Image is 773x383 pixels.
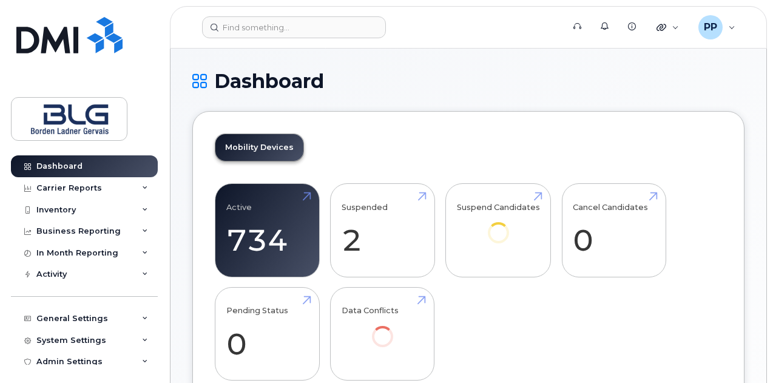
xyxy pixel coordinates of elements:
a: Data Conflicts [342,294,424,364]
a: Mobility Devices [215,134,303,161]
a: Suspended 2 [342,191,424,271]
h1: Dashboard [192,70,744,92]
a: Cancel Candidates 0 [573,191,655,271]
a: Pending Status 0 [226,294,308,374]
a: Suspend Candidates [457,191,540,260]
a: Active 734 [226,191,308,271]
